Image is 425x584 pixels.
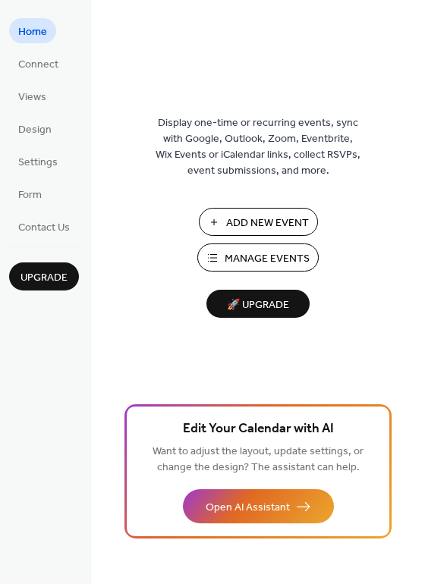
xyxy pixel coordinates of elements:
[9,116,61,141] a: Design
[9,51,68,76] a: Connect
[18,89,46,105] span: Views
[18,122,52,138] span: Design
[9,18,56,43] a: Home
[18,187,42,203] span: Form
[9,181,51,206] a: Form
[197,243,319,272] button: Manage Events
[206,500,290,516] span: Open AI Assistant
[18,155,58,171] span: Settings
[9,149,67,174] a: Settings
[18,24,47,40] span: Home
[9,83,55,108] a: Views
[206,290,310,318] button: 🚀 Upgrade
[18,220,70,236] span: Contact Us
[9,262,79,290] button: Upgrade
[183,419,334,440] span: Edit Your Calendar with AI
[199,208,318,236] button: Add New Event
[225,251,310,267] span: Manage Events
[183,489,334,523] button: Open AI Assistant
[9,214,79,239] a: Contact Us
[20,270,68,286] span: Upgrade
[153,441,364,478] span: Want to adjust the layout, update settings, or change the design? The assistant can help.
[216,295,301,316] span: 🚀 Upgrade
[226,215,309,231] span: Add New Event
[156,115,360,179] span: Display one-time or recurring events, sync with Google, Outlook, Zoom, Eventbrite, Wix Events or ...
[18,57,58,73] span: Connect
